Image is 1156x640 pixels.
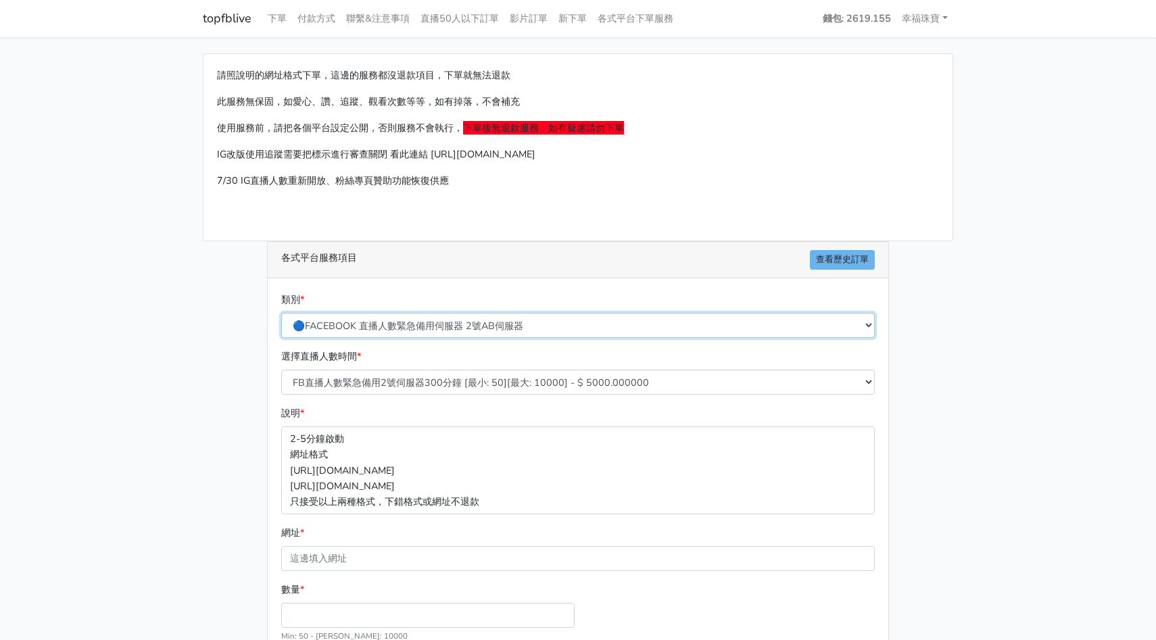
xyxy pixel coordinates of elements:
p: 2-5分鐘啟動 網址格式 [URL][DOMAIN_NAME] [URL][DOMAIN_NAME] 只接受以上兩種格式，下錯格式或網址不退款 [281,426,875,514]
label: 類別 [281,292,304,307]
label: 數量 [281,582,304,597]
a: 查看歷史訂單 [810,250,875,270]
a: 各式平台下單服務 [592,5,679,32]
a: 幸福珠寶 [896,5,953,32]
input: 這邊填入網址 [281,546,875,571]
span: 下單後無退款服務，如有疑慮請勿下單 [463,121,624,134]
a: 付款方式 [292,5,341,32]
a: 直播50人以下訂單 [415,5,504,32]
p: IG改版使用追蹤需要把標示進行審查關閉 看此連結 [URL][DOMAIN_NAME] [217,147,939,162]
label: 網址 [281,525,304,541]
a: 新下單 [553,5,592,32]
a: 聯繫&注意事項 [341,5,415,32]
p: 7/30 IG直播人數重新開放、粉絲專頁贊助功能恢復供應 [217,173,939,189]
a: 錢包: 2619.155 [817,5,896,32]
p: 此服務無保固，如愛心、讚、追蹤、觀看次數等等，如有掉落，不會補充 [217,94,939,109]
a: 影片訂單 [504,5,553,32]
p: 使用服務前，請把各個平台設定公開，否則服務不會執行， [217,120,939,136]
a: 下單 [262,5,292,32]
div: 各式平台服務項目 [268,242,888,278]
a: topfblive [203,5,251,32]
label: 說明 [281,405,304,421]
label: 選擇直播人數時間 [281,349,361,364]
strong: 錢包: 2619.155 [823,11,891,25]
p: 請照說明的網址格式下單，這邊的服務都沒退款項目，下單就無法退款 [217,68,939,83]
